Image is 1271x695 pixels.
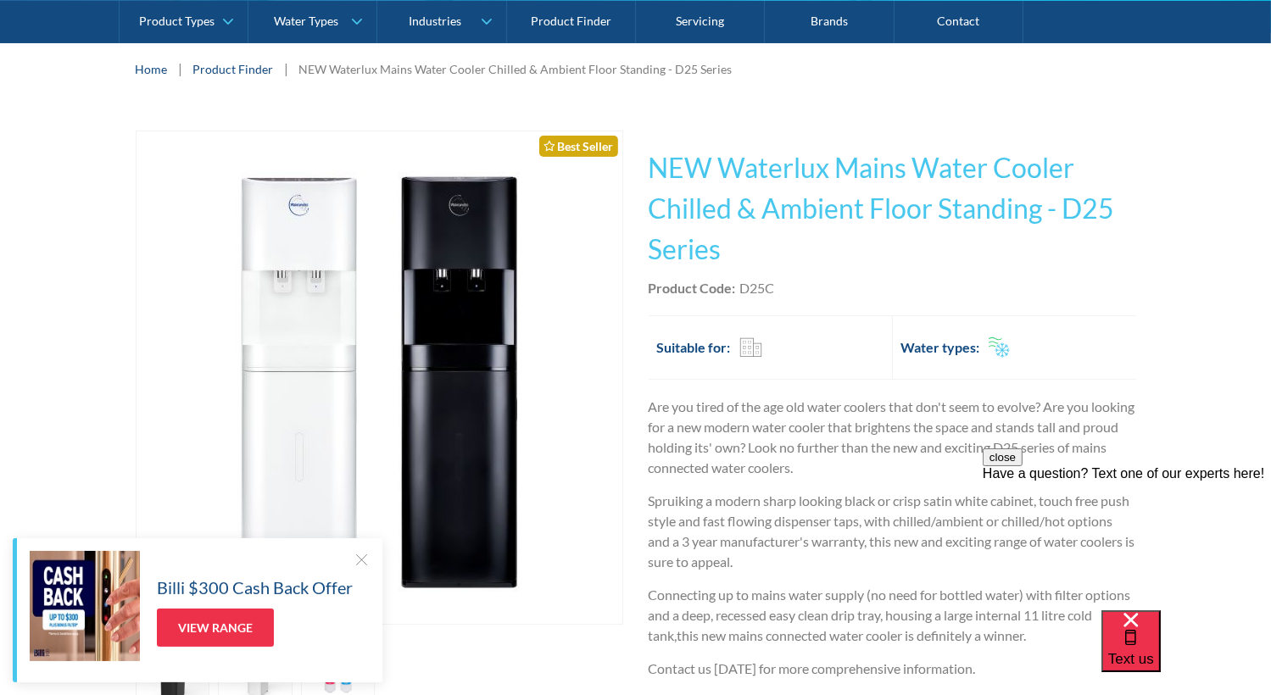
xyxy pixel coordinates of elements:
[649,147,1136,270] h1: NEW Waterlux Mains Water Cooler Chilled & Ambient Floor Standing - D25 Series
[174,131,585,624] img: NEW Waterlux Mains Water Cooler Chilled & Ambient Floor Standing - D25 Series
[282,58,291,79] div: |
[30,551,140,661] img: Billi $300 Cash Back Offer
[136,131,623,625] a: open lightbox
[299,60,733,78] div: NEW Waterlux Mains Water Cooler Chilled & Ambient Floor Standing - D25 Series
[983,448,1271,631] iframe: podium webchat widget prompt
[176,58,185,79] div: |
[274,14,338,28] div: Water Types
[539,136,618,157] div: Best Seller
[409,14,461,28] div: Industries
[649,659,1136,679] p: Contact us [DATE] for more comprehensive information.
[901,337,980,358] h2: Water types:
[193,60,274,78] a: Product Finder
[740,278,775,298] div: D25C
[649,397,1136,478] p: Are you tired of the age old water coolers that don't seem to evolve? Are you looking for a new m...
[157,609,274,647] a: View Range
[136,60,168,78] a: Home
[649,585,1136,646] p: Connecting up to mains water supply (no need for bottled water) with filter options and a deep, r...
[649,280,736,296] strong: Product Code:
[1101,610,1271,695] iframe: podium webchat widget bubble
[139,14,215,28] div: Product Types
[657,337,731,358] h2: Suitable for:
[157,575,353,600] h5: Billi $300 Cash Back Offer
[649,491,1136,572] p: Spruiking a modern sharp looking black or crisp satin white cabinet, touch free push style and fa...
